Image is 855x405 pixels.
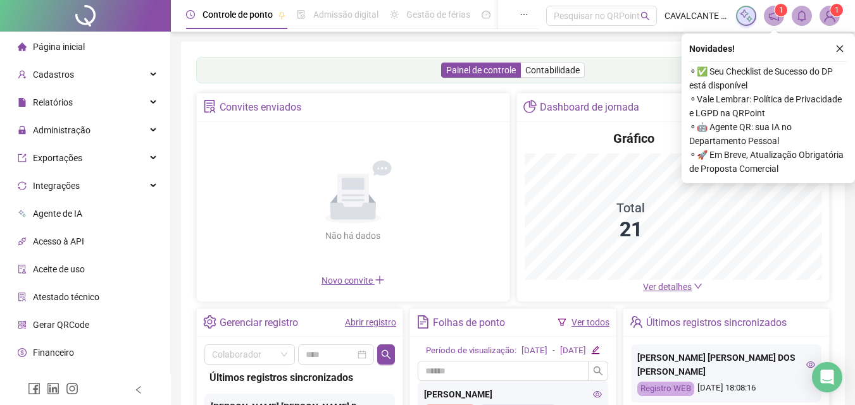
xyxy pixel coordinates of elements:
span: setting [203,315,216,329]
span: solution [18,293,27,301]
span: instagram [66,382,78,395]
a: Ver detalhes down [643,282,702,292]
span: qrcode [18,320,27,329]
div: Registro WEB [637,382,694,396]
span: dollar [18,348,27,357]
span: file-text [416,315,430,329]
span: Cadastros [33,70,74,80]
span: Integrações [33,181,80,191]
span: plus [375,275,385,285]
div: Folhas de ponto [433,312,505,334]
span: eye [593,390,602,399]
span: Gestão de férias [406,9,470,20]
div: [PERSON_NAME] [PERSON_NAME] DOS [PERSON_NAME] [637,351,815,378]
span: pie-chart [523,100,537,113]
span: Admissão digital [313,9,378,20]
img: 89534 [820,6,839,25]
span: api [18,237,27,246]
div: Últimos registros sincronizados [646,312,787,334]
span: search [640,11,650,21]
span: solution [203,100,216,113]
span: clock-circle [186,10,195,19]
span: ⚬ 🚀 Em Breve, Atualização Obrigatória de Proposta Comercial [689,148,847,176]
span: file-done [297,10,306,19]
span: 1 [835,6,839,15]
span: Ver detalhes [643,282,692,292]
span: filter [558,318,566,327]
div: [PERSON_NAME] [424,387,602,401]
span: Contabilidade [525,65,580,75]
div: [DATE] [521,344,547,358]
span: CAVALCANTE PINHEIRO LTDA [665,9,728,23]
span: ⚬ 🤖 Agente QR: sua IA no Departamento Pessoal [689,120,847,148]
div: Período de visualização: [426,344,516,358]
span: ellipsis [520,10,528,19]
span: pushpin [278,11,285,19]
span: team [630,315,643,329]
span: user-add [18,70,27,79]
span: Atestado técnico [33,292,99,302]
sup: Atualize o seu contato no menu Meus Dados [830,4,843,16]
a: Abrir registro [345,317,396,327]
h4: Gráfico [613,130,654,147]
div: Gerenciar registro [220,312,298,334]
span: 1 [779,6,783,15]
span: facebook [28,382,41,395]
span: edit [591,346,599,354]
span: Controle de ponto [203,9,273,20]
span: lock [18,126,27,135]
span: Gerar QRCode [33,320,89,330]
span: home [18,42,27,51]
div: - [552,344,555,358]
span: Aceite de uso [33,264,85,274]
span: Novo convite [321,275,385,286]
span: Relatórios [33,97,73,107]
span: notification [768,10,780,21]
div: [DATE] [560,344,586,358]
img: sparkle-icon.fc2bf0ac1784a2077858766a79e2daf3.svg [739,9,753,23]
span: Exportações [33,153,82,163]
span: left [134,385,143,394]
span: Financeiro [33,348,74,358]
span: sun [390,10,399,19]
div: Últimos registros sincronizados [209,370,390,385]
span: Acesso à API [33,236,84,246]
span: dashboard [482,10,490,19]
span: eye [806,360,815,369]
span: close [835,44,844,53]
div: Não há dados [295,229,411,243]
span: sync [18,181,27,190]
span: down [694,282,702,291]
span: Administração [33,125,90,135]
span: ⚬ ✅ Seu Checklist de Sucesso do DP está disponível [689,64,847,92]
div: [DATE] 18:08:16 [637,382,815,396]
span: Página inicial [33,42,85,52]
sup: 1 [775,4,787,16]
div: Convites enviados [220,97,301,118]
span: search [593,366,603,376]
span: audit [18,265,27,274]
span: file [18,98,27,107]
div: Dashboard de jornada [540,97,639,118]
span: export [18,154,27,162]
span: Painel de controle [446,65,516,75]
span: linkedin [47,382,59,395]
span: bell [796,10,808,21]
div: Open Intercom Messenger [812,362,842,392]
span: Agente de IA [33,209,82,219]
span: ⚬ Vale Lembrar: Política de Privacidade e LGPD na QRPoint [689,92,847,120]
span: Novidades ! [689,42,735,56]
a: Ver todos [571,317,609,327]
span: search [381,349,391,360]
